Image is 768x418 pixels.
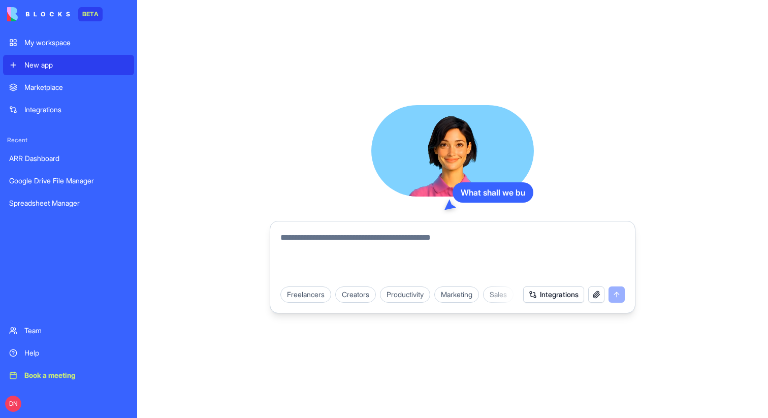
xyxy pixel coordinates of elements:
img: logo [7,7,70,21]
span: Recent [3,136,134,144]
a: Marketplace [3,77,134,98]
div: Marketing [434,286,479,303]
div: Book a meeting [24,370,128,380]
a: Google Drive File Manager [3,171,134,191]
div: Creators [335,286,376,303]
a: Book a meeting [3,365,134,385]
div: Help [24,348,128,358]
div: Marketplace [24,82,128,92]
a: ARR Dashboard [3,148,134,169]
a: Team [3,320,134,341]
div: Sales [483,286,514,303]
span: DN [5,396,21,412]
div: Productivity [380,286,430,303]
div: My workspace [24,38,128,48]
div: Spreadsheet Manager [9,198,128,208]
a: My workspace [3,33,134,53]
div: New app [24,60,128,70]
a: BETA [7,7,103,21]
a: Help [3,343,134,363]
button: Integrations [523,286,584,303]
div: Integrations [24,105,128,115]
div: What shall we bu [453,182,533,203]
a: New app [3,55,134,75]
div: ARR Dashboard [9,153,128,164]
div: Team [24,326,128,336]
a: Spreadsheet Manager [3,193,134,213]
div: Freelancers [280,286,331,303]
a: Integrations [3,100,134,120]
div: Google Drive File Manager [9,176,128,186]
div: BETA [78,7,103,21]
